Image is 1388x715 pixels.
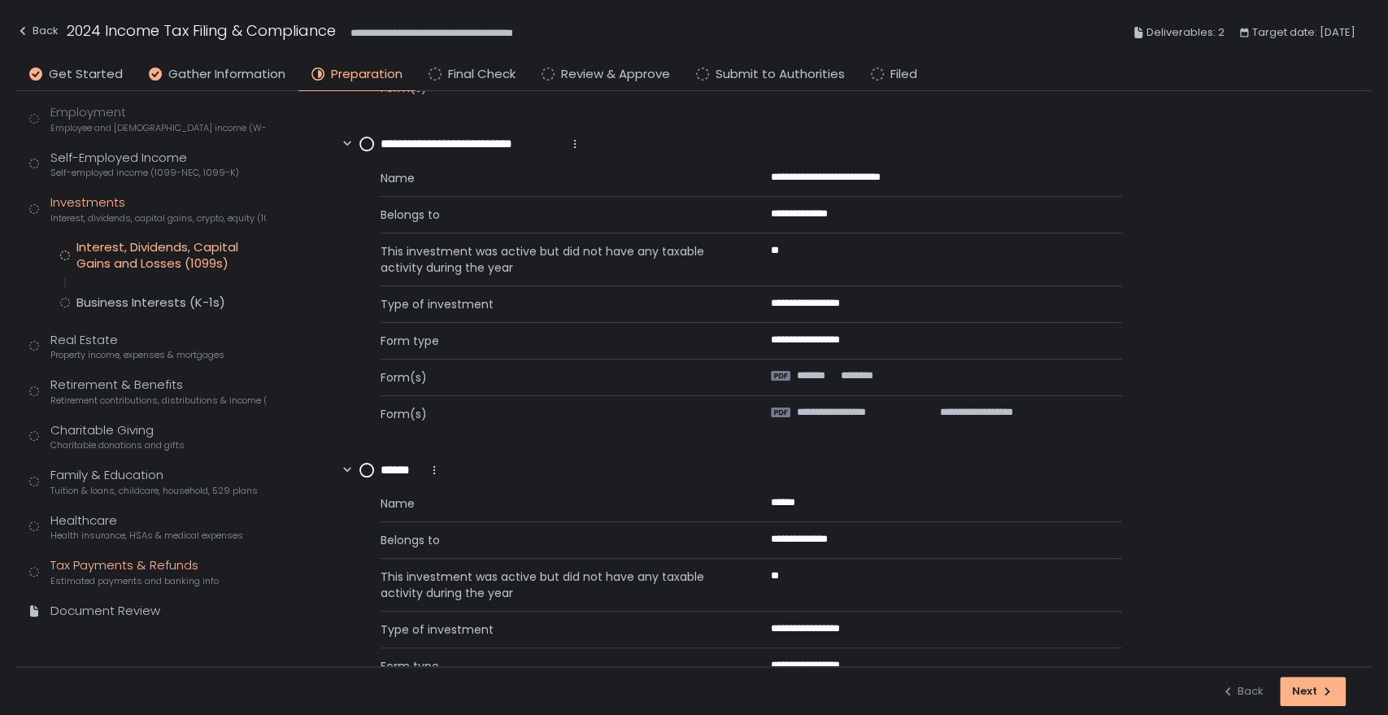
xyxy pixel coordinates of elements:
[50,530,243,542] span: Health insurance, HSAs & medical expenses
[448,65,516,84] span: Final Check
[50,485,258,497] span: Tuition & loans, childcare, household, 529 plans
[76,294,225,311] div: Business Interests (K-1s)
[1221,677,1264,706] button: Back
[716,65,845,84] span: Submit to Authorities
[50,602,160,621] div: Document Review
[50,575,219,587] span: Estimated payments and banking info
[50,466,258,497] div: Family & Education
[1280,677,1346,706] button: Next
[381,296,732,312] span: Type of investment
[50,376,266,407] div: Retirement & Benefits
[50,395,266,407] span: Retirement contributions, distributions & income (1099-R, 5498)
[381,532,732,548] span: Belongs to
[561,65,670,84] span: Review & Approve
[16,21,59,41] div: Back
[381,495,732,512] span: Name
[381,406,732,422] span: Form(s)
[50,167,239,179] span: Self-employed income (1099-NEC, 1099-K)
[890,65,917,84] span: Filed
[381,243,732,276] span: This investment was active but did not have any taxable activity during the year
[16,20,59,46] button: Back
[1147,23,1225,42] span: Deliverables: 2
[50,194,266,225] div: Investments
[1252,23,1355,42] span: Target date: [DATE]
[67,20,336,41] h1: 2024 Income Tax Filing & Compliance
[381,569,732,601] span: This investment was active but did not have any taxable activity during the year
[50,331,224,362] div: Real Estate
[1221,684,1264,699] div: Back
[50,556,219,587] div: Tax Payments & Refunds
[381,621,732,638] span: Type of investment
[168,65,285,84] span: Gather Information
[381,658,732,674] span: Form type
[50,103,266,134] div: Employment
[1292,684,1334,699] div: Next
[49,65,123,84] span: Get Started
[381,170,732,186] span: Name
[381,369,732,386] span: Form(s)
[50,122,266,134] span: Employee and [DEMOGRAPHIC_DATA] income (W-2s)
[331,65,402,84] span: Preparation
[50,349,224,361] span: Property income, expenses & mortgages
[381,207,732,223] span: Belongs to
[76,239,266,272] div: Interest, Dividends, Capital Gains and Losses (1099s)
[50,512,243,543] div: Healthcare
[50,212,266,225] span: Interest, dividends, capital gains, crypto, equity (1099s, K-1s)
[50,149,239,180] div: Self-Employed Income
[50,439,185,451] span: Charitable donations and gifts
[381,333,732,349] span: Form type
[50,421,185,452] div: Charitable Giving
